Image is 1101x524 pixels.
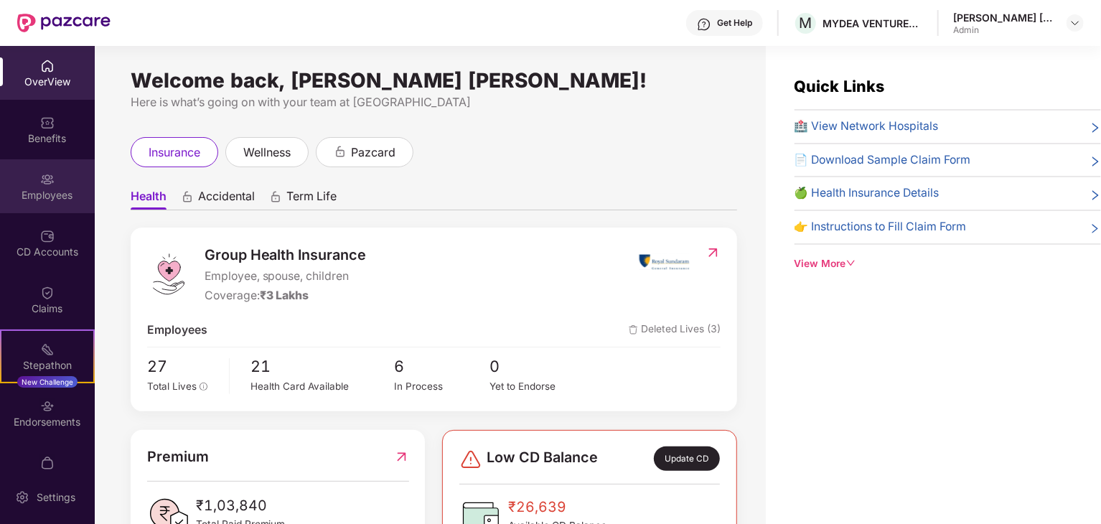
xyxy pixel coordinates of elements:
img: deleteIcon [629,325,638,334]
span: Health [131,189,167,210]
img: svg+xml;base64,PHN2ZyBpZD0iRW1wbG95ZWVzIiB4bWxucz0iaHR0cDovL3d3dy53My5vcmcvMjAwMC9zdmciIHdpZHRoPS... [40,172,55,187]
img: insurerIcon [637,244,691,280]
span: Accidental [198,189,255,210]
span: Premium [147,446,209,468]
img: svg+xml;base64,PHN2ZyBpZD0iRGFuZ2VyLTMyeDMyIiB4bWxucz0iaHR0cDovL3d3dy53My5vcmcvMjAwMC9zdmciIHdpZH... [459,448,482,471]
div: Get Help [717,17,752,29]
span: Employee, spouse, children [205,268,367,286]
img: RedirectIcon [706,245,721,260]
span: right [1090,121,1101,136]
span: right [1090,154,1101,169]
span: 6 [394,355,489,379]
span: Total Lives [147,380,197,392]
img: svg+xml;base64,PHN2ZyB4bWxucz0iaHR0cDovL3d3dy53My5vcmcvMjAwMC9zdmciIHdpZHRoPSIyMSIgaGVpZ2h0PSIyMC... [40,342,55,357]
img: svg+xml;base64,PHN2ZyBpZD0iSGVscC0zMngzMiIgeG1sbnM9Imh0dHA6Ly93d3cudzMub3JnLzIwMDAvc3ZnIiB3aWR0aD... [697,17,711,32]
img: svg+xml;base64,PHN2ZyBpZD0iSG9tZSIgeG1sbnM9Imh0dHA6Ly93d3cudzMub3JnLzIwMDAvc3ZnIiB3aWR0aD0iMjAiIG... [40,59,55,73]
div: Welcome back, [PERSON_NAME] [PERSON_NAME]! [131,75,737,86]
span: Deleted Lives (3) [629,322,721,340]
div: Coverage: [205,287,367,305]
div: View More [795,256,1101,272]
span: ₹3 Lakhs [260,289,309,302]
div: Health Card Available [251,379,395,394]
span: 0 [490,355,586,379]
div: Settings [32,490,80,505]
span: 👉 Instructions to Fill Claim Form [795,218,967,236]
div: Here is what’s going on with your team at [GEOGRAPHIC_DATA] [131,93,737,111]
span: pazcard [351,144,395,162]
img: New Pazcare Logo [17,14,111,32]
img: svg+xml;base64,PHN2ZyBpZD0iU2V0dGluZy0yMHgyMCIgeG1sbnM9Imh0dHA6Ly93d3cudzMub3JnLzIwMDAvc3ZnIiB3aW... [15,490,29,505]
span: wellness [243,144,291,162]
span: Group Health Insurance [205,244,367,266]
span: right [1090,187,1101,202]
span: Employees [147,322,207,340]
img: RedirectIcon [394,446,409,468]
div: animation [334,145,347,158]
span: 📄 Download Sample Claim Form [795,151,971,169]
img: logo [147,253,190,296]
span: Low CD Balance [487,446,598,471]
div: MYDEA VENTURES PRIVATE LIMITED [823,17,923,30]
span: 🏥 View Network Hospitals [795,118,939,136]
img: svg+xml;base64,PHN2ZyBpZD0iQ0RfQWNjb3VudHMiIGRhdGEtbmFtZT0iQ0QgQWNjb3VudHMiIHhtbG5zPSJodHRwOi8vd3... [40,229,55,243]
span: 🍏 Health Insurance Details [795,184,940,202]
div: [PERSON_NAME] [PERSON_NAME] [953,11,1054,24]
img: svg+xml;base64,PHN2ZyBpZD0iRW5kb3JzZW1lbnRzIiB4bWxucz0iaHR0cDovL3d3dy53My5vcmcvMjAwMC9zdmciIHdpZH... [40,399,55,413]
div: animation [269,190,282,203]
div: Yet to Endorse [490,379,586,394]
span: Term Life [286,189,337,210]
span: down [846,258,856,268]
div: Update CD [654,446,720,471]
span: 27 [147,355,219,379]
span: right [1090,221,1101,236]
span: info-circle [200,383,208,391]
span: ₹26,639 [508,496,606,518]
img: svg+xml;base64,PHN2ZyBpZD0iRHJvcGRvd24tMzJ4MzIiIHhtbG5zPSJodHRwOi8vd3d3LnczLm9yZy8yMDAwL3N2ZyIgd2... [1069,17,1081,29]
div: In Process [394,379,489,394]
img: svg+xml;base64,PHN2ZyBpZD0iQ2xhaW0iIHhtbG5zPSJodHRwOi8vd3d3LnczLm9yZy8yMDAwL3N2ZyIgd2lkdGg9IjIwIi... [40,286,55,300]
div: Stepathon [1,358,93,373]
span: Quick Links [795,77,885,95]
span: 21 [251,355,395,379]
div: Admin [953,24,1054,36]
img: svg+xml;base64,PHN2ZyBpZD0iQmVuZWZpdHMiIHhtbG5zPSJodHRwOi8vd3d3LnczLm9yZy8yMDAwL3N2ZyIgd2lkdGg9Ij... [40,116,55,130]
span: insurance [149,144,200,162]
div: animation [181,190,194,203]
img: svg+xml;base64,PHN2ZyBpZD0iTXlfT3JkZXJzIiBkYXRhLW5hbWU9Ik15IE9yZGVycyIgeG1sbnM9Imh0dHA6Ly93d3cudz... [40,456,55,470]
div: New Challenge [17,376,78,388]
span: M [800,14,812,32]
span: ₹1,03,840 [196,495,286,517]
